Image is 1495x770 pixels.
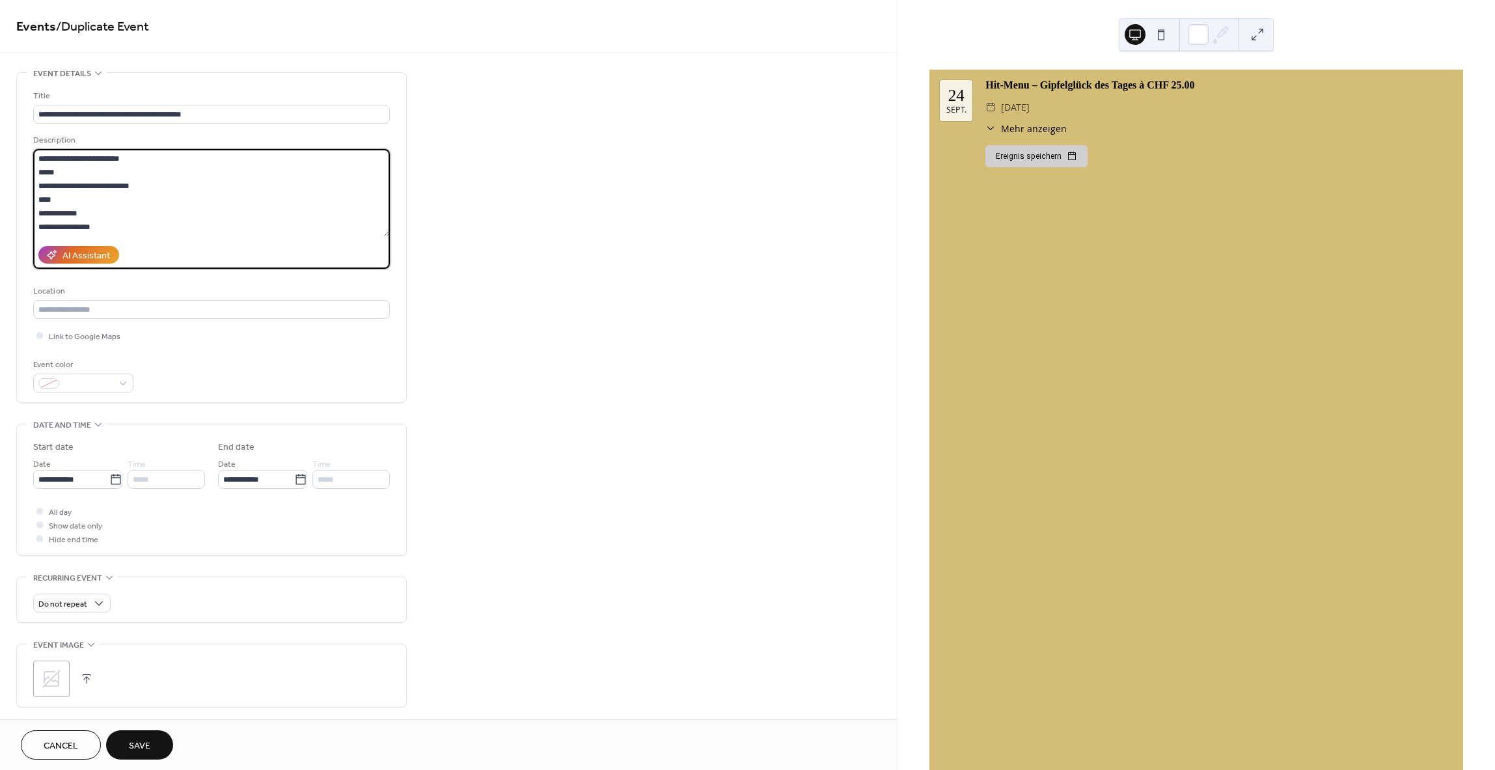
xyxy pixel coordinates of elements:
[33,571,102,585] span: Recurring event
[33,419,91,432] span: Date and time
[128,458,146,471] span: Time
[33,284,387,298] div: Location
[49,330,120,344] span: Link to Google Maps
[218,458,236,471] span: Date
[38,597,87,612] span: Do not repeat
[44,739,78,753] span: Cancel
[38,246,119,264] button: AI Assistant
[946,106,967,115] div: Sept.
[1001,100,1030,115] span: [DATE]
[33,67,91,81] span: Event details
[56,14,149,40] span: / Duplicate Event
[33,89,387,103] div: Title
[312,458,331,471] span: Time
[49,533,98,547] span: Hide end time
[33,441,74,454] div: Start date
[106,730,173,760] button: Save
[33,458,51,471] span: Date
[1001,122,1067,135] span: Mehr anzeigen
[16,14,56,40] a: Events
[985,122,1067,135] button: ​Mehr anzeigen
[49,506,72,519] span: All day
[985,100,996,115] div: ​
[129,739,150,753] span: Save
[985,122,996,135] div: ​
[33,661,70,697] div: ;
[49,519,102,533] span: Show date only
[33,358,131,372] div: Event color
[985,77,1453,93] div: Hit-Menu – Gipfelglück des Tages à CHF 25.00
[21,730,101,760] button: Cancel
[218,441,254,454] div: End date
[985,145,1088,167] button: Ereignis speichern
[33,639,84,652] span: Event image
[62,249,110,263] div: AI Assistant
[33,133,387,147] div: Description
[948,87,965,103] div: 24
